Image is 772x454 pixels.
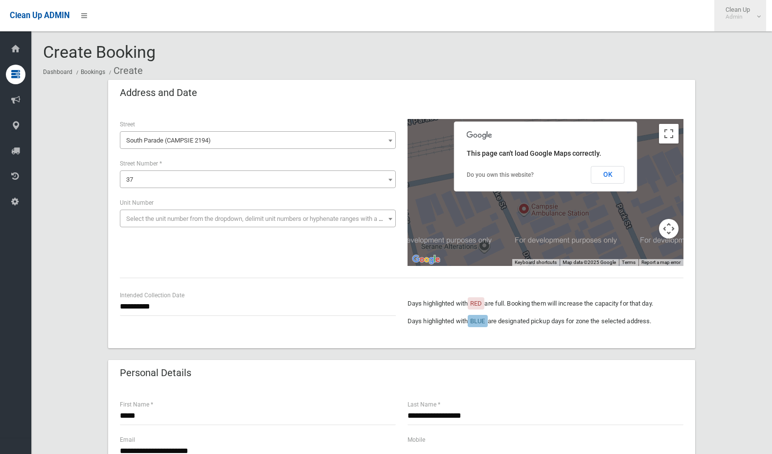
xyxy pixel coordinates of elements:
[108,83,209,102] header: Address and Date
[591,166,625,184] button: OK
[659,124,679,143] button: Toggle fullscreen view
[467,149,601,157] span: This page can't load Google Maps correctly.
[122,134,393,147] span: South Parade (CAMPSIE 2194)
[622,260,636,265] a: Terms (opens in new tab)
[659,219,679,239] button: Map camera controls
[10,11,69,20] span: Clean Up ADMIN
[43,69,72,75] a: Dashboard
[126,176,133,183] span: 37
[470,300,482,307] span: RED
[107,62,143,80] li: Create
[726,13,750,21] small: Admin
[515,259,557,266] button: Keyboard shortcuts
[81,69,105,75] a: Bookings
[408,298,683,310] p: Days highlighted with are full. Booking them will increase the capacity for that day.
[410,253,442,266] a: Open this area in Google Maps (opens a new window)
[470,317,485,325] span: BLUE
[43,42,156,62] span: Create Booking
[641,260,681,265] a: Report a map error
[563,260,616,265] span: Map data ©2025 Google
[120,131,396,149] span: South Parade (CAMPSIE 2194)
[122,173,393,187] span: 37
[467,171,534,178] a: Do you own this website?
[721,6,760,21] span: Clean Up
[120,170,396,188] span: 37
[108,363,203,382] header: Personal Details
[410,253,442,266] img: Google
[126,215,400,222] span: Select the unit number from the dropdown, delimit unit numbers or hyphenate ranges with a comma
[408,315,683,327] p: Days highlighted with are designated pickup days for zone the selected address.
